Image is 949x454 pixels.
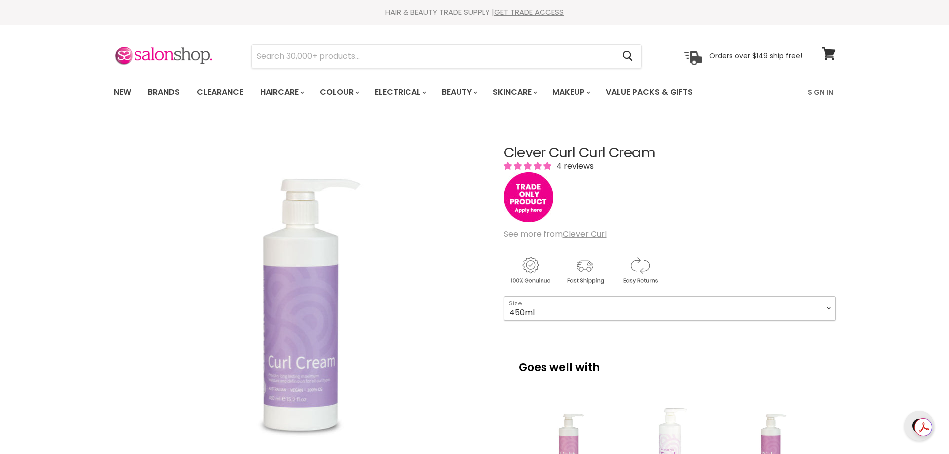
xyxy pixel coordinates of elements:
[101,7,848,17] div: HAIR & BEAUTY TRADE SUPPLY |
[598,82,700,103] a: Value Packs & Gifts
[563,228,607,240] a: Clever Curl
[802,82,839,103] a: Sign In
[140,82,187,103] a: Brands
[312,82,365,103] a: Colour
[504,255,556,286] img: genuine.gif
[709,51,802,60] p: Orders over $149 ship free!
[899,407,939,444] iframe: Gorgias live chat messenger
[504,172,553,222] img: tradeonly_small.jpg
[434,82,483,103] a: Beauty
[553,160,594,172] span: 4 reviews
[545,82,596,103] a: Makeup
[253,82,310,103] a: Haircare
[504,228,607,240] span: See more from
[106,78,751,107] ul: Main menu
[558,255,611,286] img: shipping.gif
[519,346,821,379] p: Goes well with
[367,82,432,103] a: Electrical
[504,146,836,161] h1: Clever Curl Curl Cream
[615,45,641,68] button: Search
[106,82,138,103] a: New
[504,160,553,172] span: 5.00 stars
[613,255,666,286] img: returns.gif
[252,45,615,68] input: Search
[189,82,251,103] a: Clearance
[251,44,642,68] form: Product
[101,78,848,107] nav: Main
[494,7,564,17] a: GET TRADE ACCESS
[485,82,543,103] a: Skincare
